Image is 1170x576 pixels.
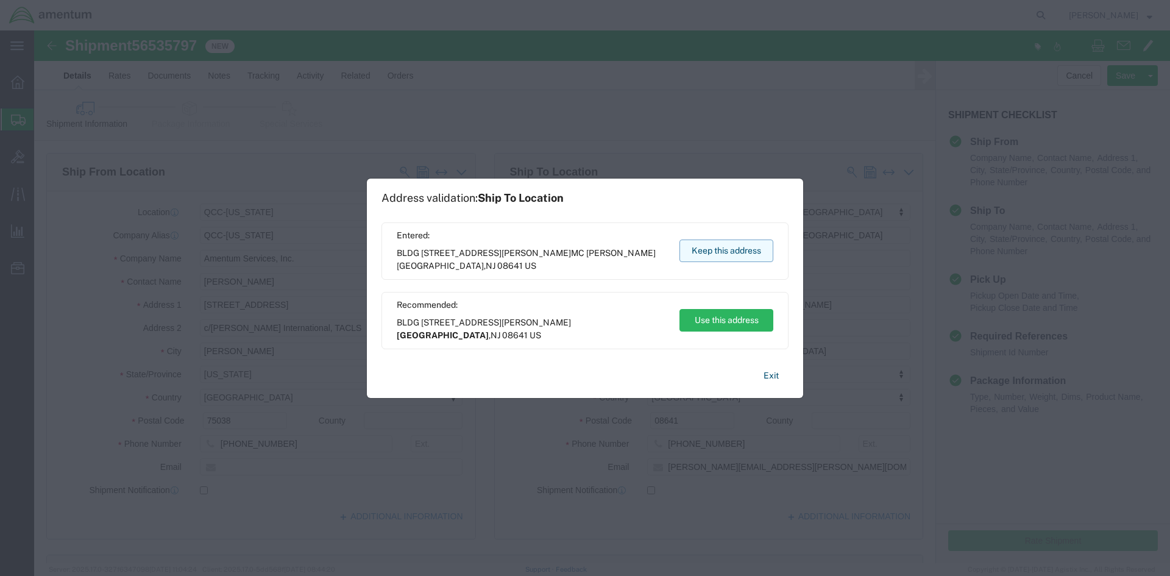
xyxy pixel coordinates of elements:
[397,247,668,272] span: BLDG [STREET_ADDRESS][PERSON_NAME] ,
[530,330,541,340] span: US
[397,248,656,271] span: MC [PERSON_NAME][GEOGRAPHIC_DATA]
[497,261,523,271] span: 08641
[478,191,564,204] span: Ship To Location
[525,261,536,271] span: US
[397,316,668,342] span: BLDG [STREET_ADDRESS][PERSON_NAME] ,
[491,330,500,340] span: NJ
[397,330,489,340] span: [GEOGRAPHIC_DATA]
[397,299,668,311] span: Recommended:
[486,261,495,271] span: NJ
[397,229,668,242] span: Entered:
[754,365,789,386] button: Exit
[679,240,773,262] button: Keep this address
[502,330,528,340] span: 08641
[679,309,773,332] button: Use this address
[381,191,564,205] h1: Address validation:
